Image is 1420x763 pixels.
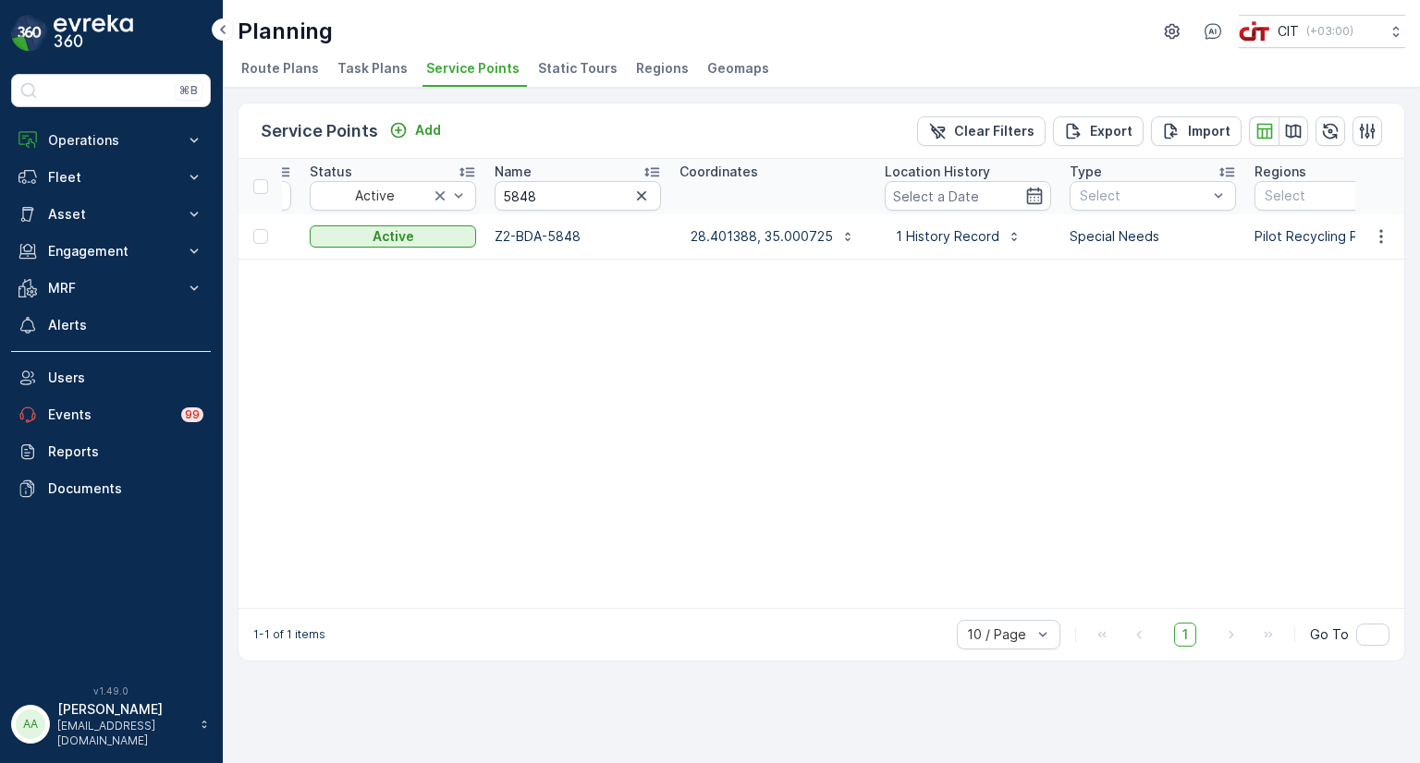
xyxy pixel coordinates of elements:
span: Go To [1310,625,1349,644]
p: 28.401388, 35.000725 [691,227,833,246]
p: Location History [885,163,990,181]
button: Import [1151,116,1242,146]
span: Regions [636,59,689,78]
p: Name [495,163,532,181]
p: Add [415,121,441,139]
button: Fleet [11,159,211,196]
p: ⌘B [179,83,198,98]
div: AA [16,709,45,739]
td: Z2-BDA-5848 [485,214,670,259]
img: cit-logo_pOk6rL0.png [1239,21,1270,42]
p: Asset [48,205,174,224]
p: ( +03:00 ) [1306,24,1353,39]
span: Task Plans [337,59,408,78]
button: Asset [11,196,211,233]
p: 1-1 of 1 items [253,627,325,642]
p: Documents [48,479,203,498]
a: Users [11,359,211,396]
div: Toggle Row Selected [253,229,268,244]
p: MRF [48,279,174,297]
p: Status [310,163,352,181]
p: Users [48,369,203,387]
a: Reports [11,433,211,470]
span: Static Tours [538,59,618,78]
p: [EMAIL_ADDRESS][DOMAIN_NAME] [57,719,190,748]
span: Service Points [426,59,520,78]
p: [PERSON_NAME] [57,700,190,719]
p: Regions [1255,163,1306,181]
button: Add [382,119,448,141]
p: CIT [1278,22,1299,41]
p: Import [1188,122,1230,140]
p: Planning [238,17,333,46]
p: 1 History Record [896,227,999,246]
p: Engagement [48,242,174,260]
input: Select a Date [885,181,1051,211]
button: 1 History Record [885,222,1033,251]
button: Operations [11,122,211,159]
p: Coordinates [679,163,758,181]
button: AA[PERSON_NAME][EMAIL_ADDRESS][DOMAIN_NAME] [11,700,211,748]
p: Operations [48,131,174,150]
button: MRF [11,270,211,307]
p: Type [1070,163,1102,181]
p: Reports [48,442,203,461]
span: Geomaps [707,59,769,78]
button: Active [310,225,476,248]
p: Clear Filters [954,122,1034,140]
img: logo_dark-DEwI_e13.png [54,15,133,52]
p: 99 [185,407,200,422]
p: Alerts [48,316,203,334]
p: Export [1090,122,1132,140]
img: logo [11,15,48,52]
a: Documents [11,470,211,507]
p: Fleet [48,168,174,187]
button: CIT(+03:00) [1239,15,1405,48]
p: Service Points [261,118,378,144]
a: Alerts [11,307,211,344]
p: Select [1080,187,1207,205]
button: Engagement [11,233,211,270]
p: Active [373,227,414,246]
span: Route Plans [241,59,319,78]
button: Export [1053,116,1144,146]
a: Events99 [11,396,211,433]
button: Clear Filters [917,116,1046,146]
button: 28.401388, 35.000725 [679,222,866,251]
span: v 1.49.0 [11,685,211,696]
input: Search [495,181,661,211]
span: 1 [1174,623,1196,647]
p: Events [48,406,170,424]
td: Special Needs [1060,214,1245,259]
